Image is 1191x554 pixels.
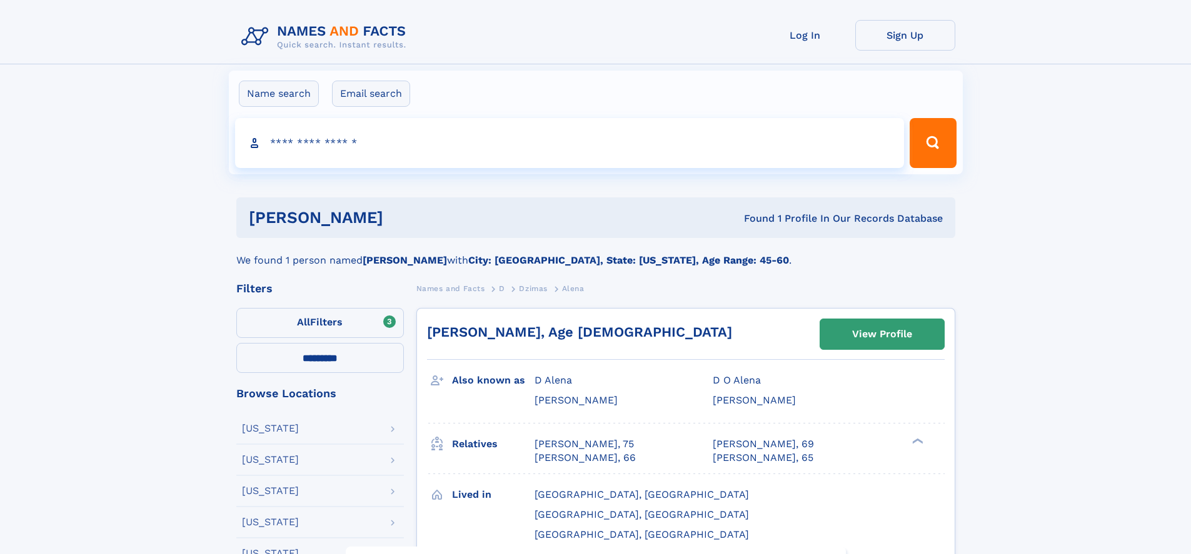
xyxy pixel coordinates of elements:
[427,324,732,340] a: [PERSON_NAME], Age [DEMOGRAPHIC_DATA]
[519,280,548,296] a: Dzimas
[236,238,955,268] div: We found 1 person named with .
[452,433,535,455] h3: Relatives
[910,118,956,168] button: Search Button
[242,486,299,496] div: [US_STATE]
[297,316,310,328] span: All
[535,488,749,500] span: [GEOGRAPHIC_DATA], [GEOGRAPHIC_DATA]
[242,517,299,527] div: [US_STATE]
[519,284,548,293] span: Dzimas
[713,451,813,465] a: [PERSON_NAME], 65
[713,394,796,406] span: [PERSON_NAME]
[249,210,564,225] h1: [PERSON_NAME]
[535,437,634,451] a: [PERSON_NAME], 75
[236,308,404,338] label: Filters
[235,118,905,168] input: search input
[535,394,618,406] span: [PERSON_NAME]
[242,455,299,465] div: [US_STATE]
[499,280,505,296] a: D
[239,81,319,107] label: Name search
[242,423,299,433] div: [US_STATE]
[236,283,404,294] div: Filters
[713,374,761,386] span: D O Alena
[535,528,749,540] span: [GEOGRAPHIC_DATA], [GEOGRAPHIC_DATA]
[468,254,789,266] b: City: [GEOGRAPHIC_DATA], State: [US_STATE], Age Range: 45-60
[332,81,410,107] label: Email search
[755,20,855,51] a: Log In
[909,437,924,445] div: ❯
[236,20,416,54] img: Logo Names and Facts
[535,451,636,465] a: [PERSON_NAME], 66
[499,284,505,293] span: D
[416,280,485,296] a: Names and Facts
[452,370,535,391] h3: Also known as
[535,374,572,386] span: D Alena
[820,319,944,349] a: View Profile
[563,212,943,225] div: Found 1 Profile In Our Records Database
[852,320,912,349] div: View Profile
[562,284,585,293] span: Alena
[363,254,447,266] b: [PERSON_NAME]
[713,437,814,451] a: [PERSON_NAME], 69
[236,388,404,399] div: Browse Locations
[452,484,535,505] h3: Lived in
[855,20,955,51] a: Sign Up
[535,508,749,520] span: [GEOGRAPHIC_DATA], [GEOGRAPHIC_DATA]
